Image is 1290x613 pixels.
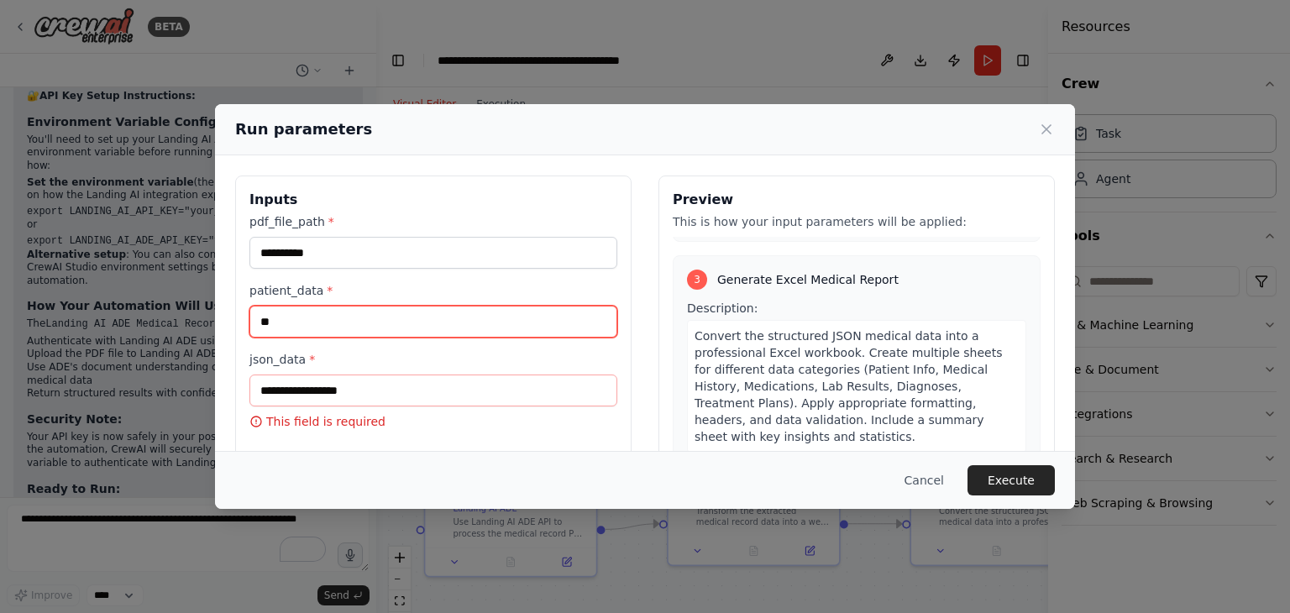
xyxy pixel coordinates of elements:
[967,465,1055,495] button: Execute
[249,213,617,230] label: pdf_file_path
[249,351,617,368] label: json_data
[891,465,957,495] button: Cancel
[235,118,372,141] h2: Run parameters
[249,190,617,210] h3: Inputs
[249,282,617,299] label: patient_data
[673,213,1041,230] p: This is how your input parameters will be applied:
[695,329,1002,443] span: Convert the structured JSON medical data into a professional Excel workbook. Create multiple shee...
[673,190,1041,210] h3: Preview
[687,301,758,315] span: Description:
[687,270,707,290] div: 3
[717,271,899,288] span: Generate Excel Medical Report
[249,413,617,430] p: This field is required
